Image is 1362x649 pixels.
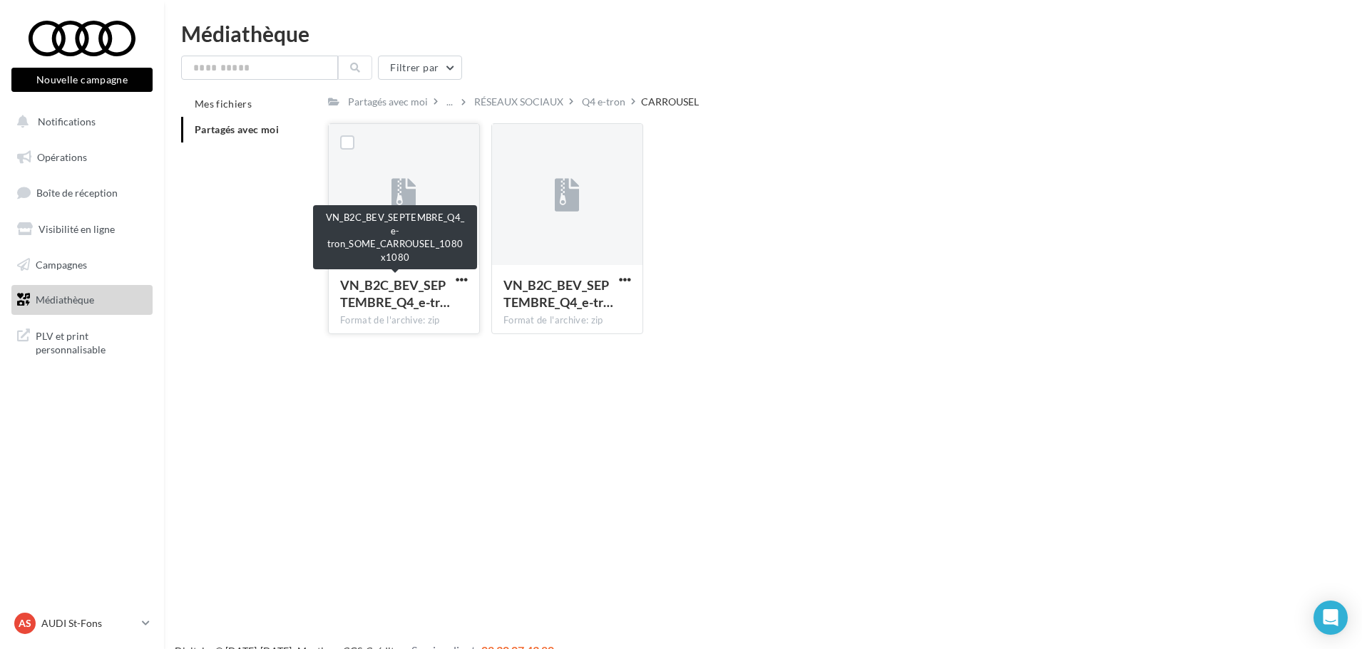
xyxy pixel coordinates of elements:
[38,115,96,128] span: Notifications
[195,98,252,110] span: Mes fichiers
[474,95,563,109] div: RÉSEAUX SOCIAUX
[9,285,155,315] a: Médiathèque
[39,223,115,235] span: Visibilité en ligne
[313,205,477,269] div: VN_B2C_BEV_SEPTEMBRE_Q4_e-tron_SOME_CARROUSEL_1080x1080
[36,258,87,270] span: Campagnes
[9,321,155,363] a: PLV et print personnalisable
[41,616,136,630] p: AUDI St-Fons
[340,277,450,310] span: VN_B2C_BEV_SEPTEMBRE_Q4_e-tron_SOME_CARROUSEL_1080x1080
[348,95,428,109] div: Partagés avec moi
[19,616,31,630] span: AS
[195,123,279,135] span: Partagés avec moi
[582,95,625,109] div: Q4 e-tron
[36,187,118,199] span: Boîte de réception
[340,314,468,327] div: Format de l'archive: zip
[9,250,155,280] a: Campagnes
[503,314,631,327] div: Format de l'archive: zip
[181,23,1345,44] div: Médiathèque
[1314,601,1348,635] div: Open Intercom Messenger
[9,177,155,208] a: Boîte de réception
[36,326,147,357] span: PLV et print personnalisable
[641,95,699,109] div: CARROUSEL
[9,107,150,137] button: Notifications
[11,68,153,92] button: Nouvelle campagne
[378,56,462,80] button: Filtrer par
[9,142,155,172] a: Opérations
[503,277,613,310] span: VN_B2C_BEV_SEPTEMBRE_Q4_e-tron_SOME_CARROUSEL_1080x1920
[9,214,155,244] a: Visibilité en ligne
[444,92,456,112] div: ...
[11,610,153,637] a: AS AUDI St-Fons
[36,294,94,306] span: Médiathèque
[37,151,87,163] span: Opérations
